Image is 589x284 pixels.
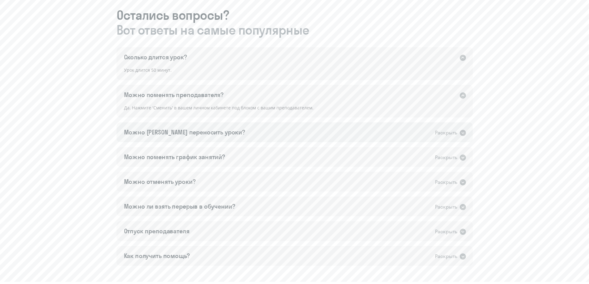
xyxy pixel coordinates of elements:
[117,66,473,80] div: Урок длится 50 минут.
[124,227,190,235] div: Отпуск преподавателя
[435,228,457,235] div: Раскрыть
[435,129,457,137] div: Раскрыть
[117,104,473,118] div: Да. Нажмите 'Сменить' в вашем личном кабинете под блоком с вашим преподавателем.
[435,154,457,161] div: Раскрыть
[435,178,457,186] div: Раскрыть
[124,252,190,260] div: Как получить помощь?
[117,8,473,37] h3: Остались вопросы?
[435,203,457,211] div: Раскрыть
[124,202,235,211] div: Можно ли взять перерыв в обучении?
[124,153,225,161] div: Можно поменять график занятий?
[435,252,457,260] div: Раскрыть
[117,23,473,37] span: Вот ответы на самые популярные
[124,53,187,61] div: Сколько длится урок?
[124,91,224,99] div: Можно поменять преподавателя?
[124,177,196,186] div: Можно отменять уроки?
[124,128,245,137] div: Можно [PERSON_NAME] переносить уроки?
